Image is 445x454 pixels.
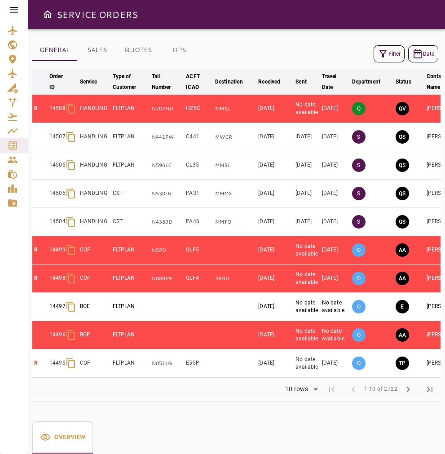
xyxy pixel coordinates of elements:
[78,95,111,123] td: HANDLING
[152,218,183,226] p: N4389D
[322,71,348,93] span: Travel Date
[152,71,171,93] div: Tail Number
[49,190,66,197] p: 14505
[113,71,137,93] div: Type of Customer
[352,243,366,257] p: O
[320,321,350,349] td: No date available
[352,328,366,342] p: O
[374,45,405,62] button: Filter
[111,293,150,321] td: FLTPLAN
[49,71,65,93] div: Order ID
[352,272,366,285] p: O
[78,293,111,321] td: BOE
[256,321,294,349] td: [DATE]
[294,321,320,349] td: No date available
[397,379,419,400] span: Next Page
[320,151,350,180] td: [DATE]
[49,359,66,367] p: 14495
[408,45,438,62] button: Date
[152,190,183,198] p: N530JB
[32,40,199,61] div: basic tabs example
[424,384,435,395] span: last_page
[215,133,255,141] p: MWCR
[215,162,255,169] p: MMSL
[184,95,213,123] td: H25C
[396,76,411,87] div: Status
[294,208,320,236] td: [DATE]
[78,208,111,236] td: HANDLING
[111,151,150,180] td: FLTPLAN
[184,123,213,151] td: C441
[186,71,211,93] span: ACFT ICAO
[258,76,280,87] div: Received
[39,5,57,23] button: Open drawer
[152,360,183,367] p: N851LG
[396,357,409,370] button: TRIP PREPARATION
[152,275,183,282] p: N888MF
[215,218,255,226] p: MMTO
[352,102,366,115] p: Q
[352,159,366,172] p: S
[322,71,337,93] div: Travel Date
[396,187,409,200] button: QUOTE SENT
[215,275,255,282] p: SKBO
[184,236,213,264] td: GLF5
[111,264,150,293] td: FLTPLAN
[396,130,409,144] button: QUOTE SENT
[294,95,320,123] td: No date available
[49,274,66,282] p: 14498
[352,357,366,370] p: O
[34,359,46,367] p: R
[34,105,46,112] p: R
[184,208,213,236] td: PA46
[396,272,409,285] button: AWAITING ASSIGNMENT
[78,349,111,378] td: COF
[256,208,294,236] td: [DATE]
[78,236,111,264] td: COF
[352,187,366,200] p: S
[321,379,343,400] span: First Page
[294,236,320,264] td: No date available
[49,218,66,225] p: 14504
[320,208,350,236] td: [DATE]
[294,180,320,208] td: [DATE]
[184,180,213,208] td: PA31
[184,349,213,378] td: E55P
[256,264,294,293] td: [DATE]
[117,40,159,61] button: QUOTES
[320,264,350,293] td: [DATE]
[256,293,294,321] td: [DATE]
[295,76,307,87] div: Sent
[111,236,150,264] td: FLTPLAN
[80,76,109,87] span: Service
[352,300,366,313] p: O
[256,180,294,208] td: [DATE]
[215,76,243,87] div: Destination
[80,76,97,87] div: Service
[343,379,364,400] span: Previous Page
[57,7,138,22] h6: SERVICE ORDERS
[396,159,409,172] button: QUOTE SENT
[396,102,409,115] button: QUOTE VALIDATED
[111,321,150,349] td: FLTPLAN
[111,349,150,378] td: FLTPLAN
[320,349,350,378] td: [DATE]
[111,95,150,123] td: FLTPLAN
[78,123,111,151] td: HANDLING
[256,151,294,180] td: [DATE]
[152,247,183,254] p: N5PD
[77,40,117,61] button: SALES
[78,321,111,349] td: BOE
[111,123,150,151] td: FLTPLAN
[295,76,318,87] span: Sent
[294,349,320,378] td: No date available
[419,379,441,400] span: Last Page
[352,215,366,229] p: S
[78,151,111,180] td: HANDLING
[49,71,76,93] span: Order ID
[294,151,320,180] td: [DATE]
[215,105,255,113] p: MMSL
[152,105,183,113] p: N707HD
[113,71,148,93] span: Type of Customer
[294,123,320,151] td: [DATE]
